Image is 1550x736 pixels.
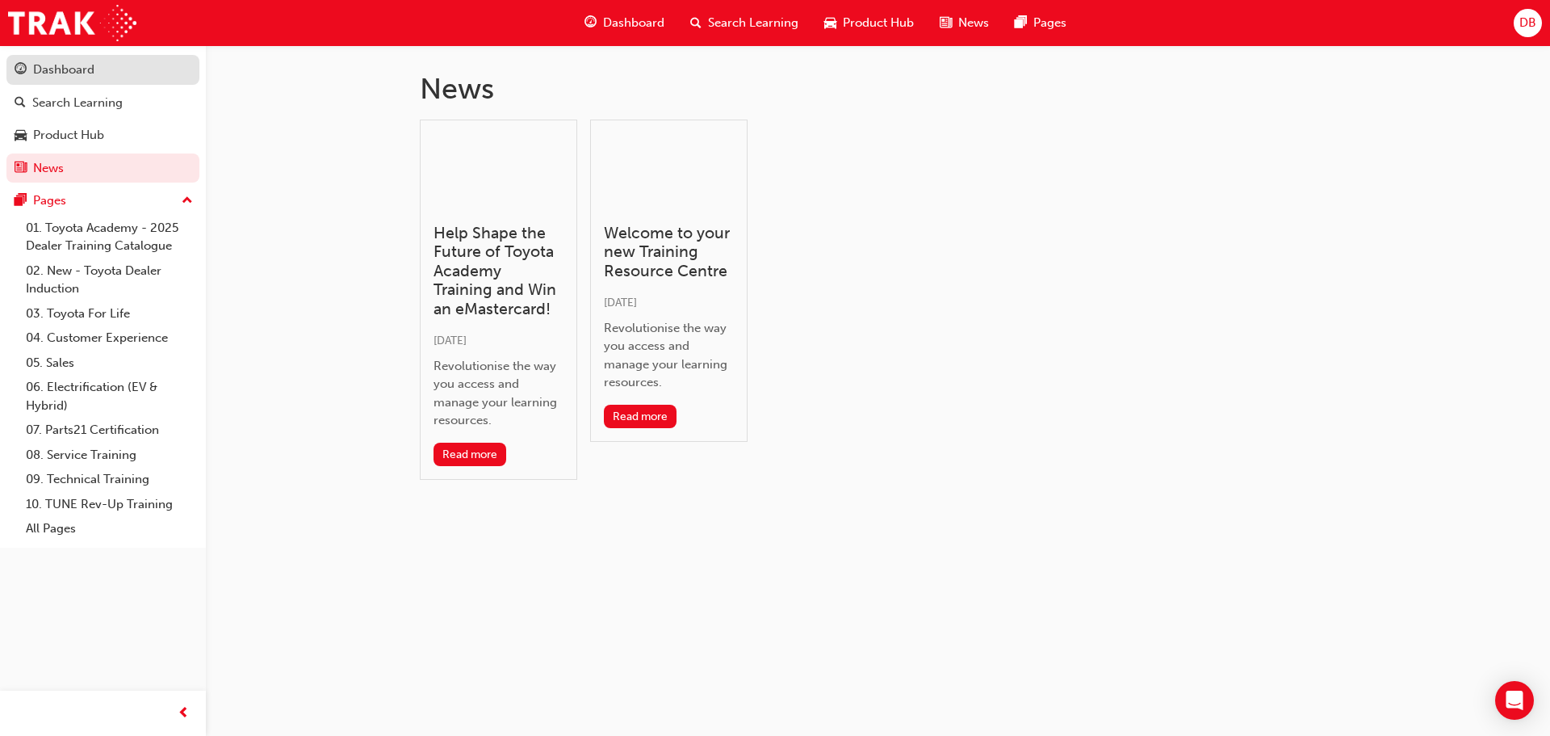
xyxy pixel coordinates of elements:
[33,126,104,145] div: Product Hub
[19,326,199,351] a: 04. Customer Experience
[604,405,677,428] button: Read more
[1514,9,1542,37] button: DB
[6,88,199,118] a: Search Learning
[6,52,199,186] button: DashboardSearch LearningProduct HubNews
[584,13,597,33] span: guage-icon
[19,351,199,376] a: 05. Sales
[6,186,199,216] button: Pages
[843,14,914,32] span: Product Hub
[603,14,664,32] span: Dashboard
[1015,13,1027,33] span: pages-icon
[572,6,677,40] a: guage-iconDashboard
[6,55,199,85] a: Dashboard
[15,63,27,78] span: guage-icon
[824,13,836,33] span: car-icon
[19,375,199,418] a: 06. Electrification (EV & Hybrid)
[32,94,123,112] div: Search Learning
[19,216,199,259] a: 01. Toyota Academy - 2025 Dealer Training Catalogue
[434,357,563,430] div: Revolutionise the way you access and manage your learning resources.
[8,5,136,41] img: Trak
[19,443,199,468] a: 08. Service Training
[940,13,952,33] span: news-icon
[927,6,1002,40] a: news-iconNews
[19,492,199,517] a: 10. TUNE Rev-Up Training
[1519,14,1536,32] span: DB
[604,224,734,280] h3: Welcome to your new Training Resource Centre
[19,516,199,541] a: All Pages
[958,14,989,32] span: News
[434,443,507,466] button: Read more
[677,6,811,40] a: search-iconSearch Learning
[590,120,748,442] a: Welcome to your new Training Resource Centre[DATE]Revolutionise the way you access and manage you...
[15,128,27,143] span: car-icon
[420,120,577,480] a: Help Shape the Future of Toyota Academy Training and Win an eMastercard![DATE]Revolutionise the w...
[604,296,637,309] span: [DATE]
[19,418,199,443] a: 07. Parts21 Certification
[182,191,193,212] span: up-icon
[604,319,734,392] div: Revolutionise the way you access and manage your learning resources.
[6,120,199,150] a: Product Hub
[420,71,1337,107] h1: News
[1033,14,1066,32] span: Pages
[33,191,66,210] div: Pages
[15,96,26,111] span: search-icon
[33,61,94,79] div: Dashboard
[19,259,199,301] a: 02. New - Toyota Dealer Induction
[15,162,27,176] span: news-icon
[434,334,467,347] span: [DATE]
[811,6,927,40] a: car-iconProduct Hub
[19,301,199,326] a: 03. Toyota For Life
[1495,681,1534,720] div: Open Intercom Messenger
[690,13,702,33] span: search-icon
[708,14,798,32] span: Search Learning
[15,194,27,208] span: pages-icon
[434,224,563,318] h3: Help Shape the Future of Toyota Academy Training and Win an eMastercard!
[1002,6,1079,40] a: pages-iconPages
[178,704,190,724] span: prev-icon
[19,467,199,492] a: 09. Technical Training
[6,154,199,183] a: News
